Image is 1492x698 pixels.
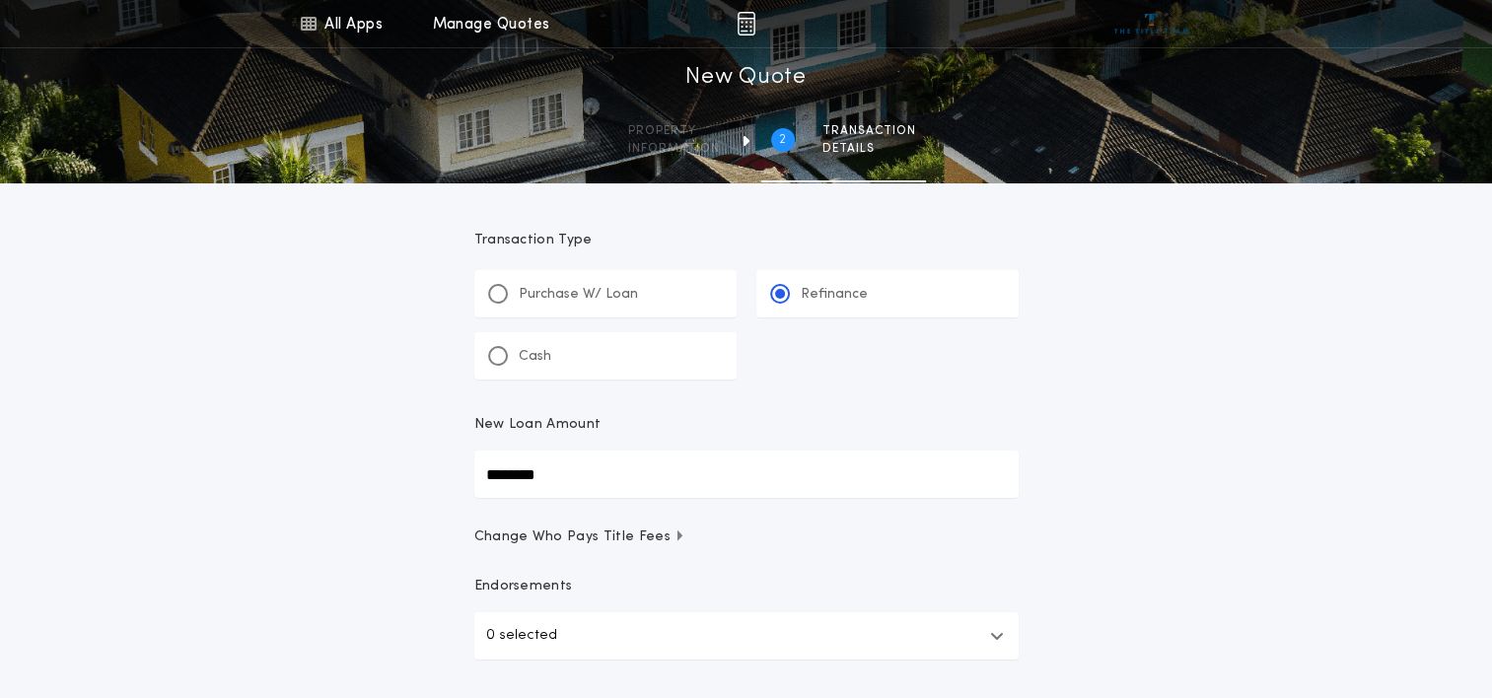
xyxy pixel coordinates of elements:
img: vs-icon [1114,14,1188,34]
h2: 2 [779,132,786,148]
span: details [822,141,916,157]
h1: New Quote [685,62,806,94]
span: information [628,141,720,157]
span: Property [628,123,720,139]
p: 0 selected [486,624,557,648]
p: Refinance [801,285,868,305]
input: New Loan Amount [474,451,1019,498]
p: Purchase W/ Loan [519,285,638,305]
button: Change Who Pays Title Fees [474,527,1019,547]
p: Endorsements [474,577,1019,596]
p: Transaction Type [474,231,1019,250]
button: 0 selected [474,612,1019,660]
span: Transaction [822,123,916,139]
img: img [737,12,755,35]
p: New Loan Amount [474,415,602,435]
span: Change Who Pays Title Fees [474,527,686,547]
p: Cash [519,347,551,367]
